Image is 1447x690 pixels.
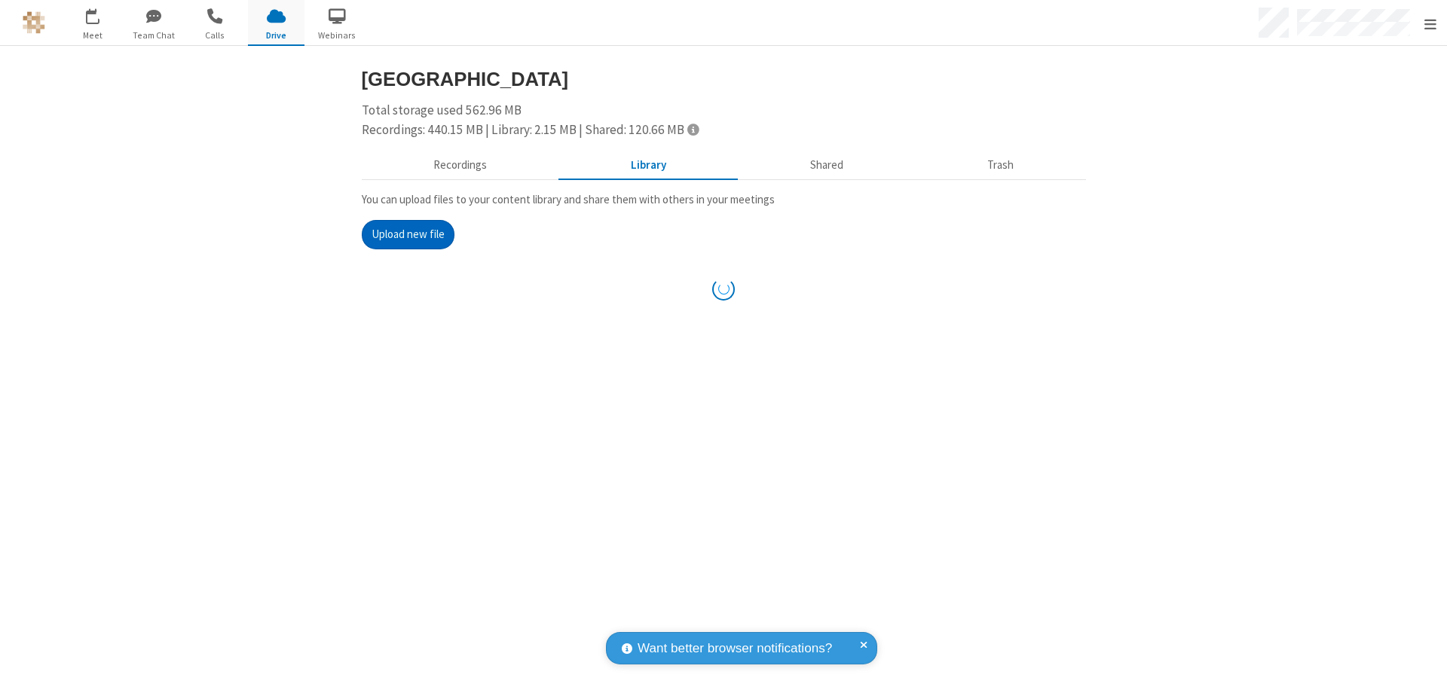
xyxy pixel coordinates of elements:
[309,29,366,42] span: Webinars
[559,151,739,180] button: Content library
[96,8,106,20] div: 4
[362,101,1086,139] div: Total storage used 562.96 MB
[687,123,699,136] span: Totals displayed include files that have been moved to the trash.
[187,29,243,42] span: Calls
[739,151,916,180] button: Shared during meetings
[362,121,1086,140] div: Recordings: 440.15 MB | Library: 2.15 MB | Shared: 120.66 MB
[65,29,121,42] span: Meet
[362,151,559,180] button: Recorded meetings
[638,639,832,658] span: Want better browser notifications?
[362,220,454,250] button: Upload new file
[362,69,1086,90] h3: [GEOGRAPHIC_DATA]
[23,11,45,34] img: QA Selenium DO NOT DELETE OR CHANGE
[126,29,182,42] span: Team Chat
[916,151,1086,180] button: Trash
[248,29,304,42] span: Drive
[362,191,1086,209] p: You can upload files to your content library and share them with others in your meetings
